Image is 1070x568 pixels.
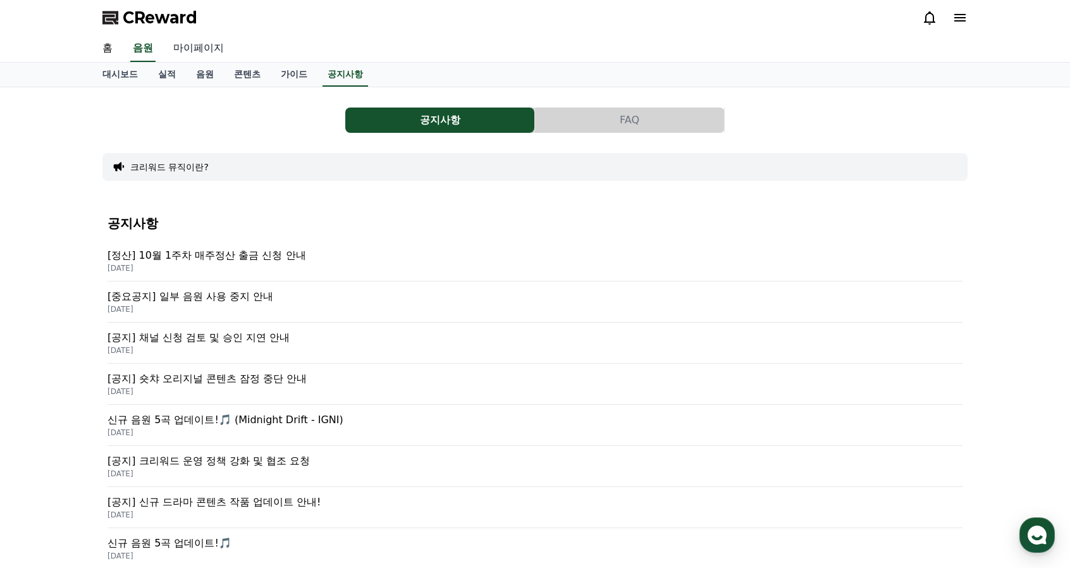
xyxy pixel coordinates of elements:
[108,454,962,469] p: [공지] 크리워드 운영 정책 강화 및 협조 요청
[4,401,83,433] a: 홈
[108,281,962,323] a: [중요공지] 일부 음원 사용 중지 안내 [DATE]
[535,108,724,133] button: FAQ
[116,421,131,431] span: 대화
[92,63,148,87] a: 대시보드
[345,108,534,133] button: 공지사항
[108,446,962,487] a: [공지] 크리워드 운영 정책 강화 및 협조 요청 [DATE]
[92,35,123,62] a: 홈
[323,63,368,87] a: 공지사항
[108,289,962,304] p: [중요공지] 일부 음원 사용 중지 안내
[163,35,234,62] a: 마이페이지
[108,330,962,345] p: [공지] 채널 신청 검토 및 승인 지연 안내
[130,161,209,173] button: 크리워드 뮤직이란?
[108,405,962,446] a: 신규 음원 5곡 업데이트!🎵 (Midnight Drift - IGNI) [DATE]
[108,364,962,405] a: [공지] 숏챠 오리지널 콘텐츠 잠정 중단 안내 [DATE]
[83,401,163,433] a: 대화
[271,63,317,87] a: 가이드
[108,240,962,281] a: [정산] 10월 1주차 매주정산 출금 신청 안내 [DATE]
[130,35,156,62] a: 음원
[108,469,962,479] p: [DATE]
[108,304,962,314] p: [DATE]
[108,386,962,397] p: [DATE]
[102,8,197,28] a: CReward
[108,248,962,263] p: [정산] 10월 1주차 매주정산 출금 신청 안내
[108,216,962,230] h4: 공지사항
[535,108,725,133] a: FAQ
[40,420,47,430] span: 홈
[108,428,962,438] p: [DATE]
[163,401,243,433] a: 설정
[148,63,186,87] a: 실적
[108,412,962,428] p: 신규 음원 5곡 업데이트!🎵 (Midnight Drift - IGNI)
[224,63,271,87] a: 콘텐츠
[186,63,224,87] a: 음원
[108,487,962,528] a: [공지] 신규 드라마 콘텐츠 작품 업데이트 안내! [DATE]
[123,8,197,28] span: CReward
[195,420,211,430] span: 설정
[108,323,962,364] a: [공지] 채널 신청 검토 및 승인 지연 안내 [DATE]
[108,510,962,520] p: [DATE]
[108,495,962,510] p: [공지] 신규 드라마 콘텐츠 작품 업데이트 안내!
[108,551,962,561] p: [DATE]
[108,263,962,273] p: [DATE]
[108,345,962,355] p: [DATE]
[108,536,962,551] p: 신규 음원 5곡 업데이트!🎵
[108,371,962,386] p: [공지] 숏챠 오리지널 콘텐츠 잠정 중단 안내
